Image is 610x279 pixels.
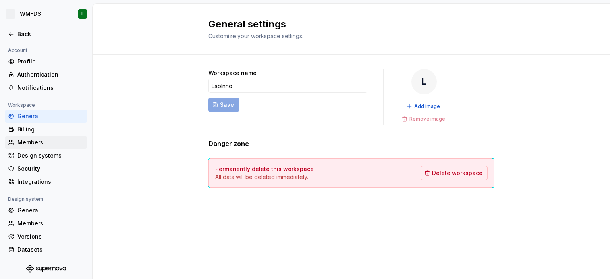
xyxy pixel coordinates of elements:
div: Authentication [17,71,84,79]
button: Add image [404,101,444,112]
div: L [411,69,437,94]
a: General [5,110,87,123]
a: Security [5,162,87,175]
a: General [5,204,87,217]
div: Versions [17,233,84,241]
a: Billing [5,123,87,136]
label: Workspace name [208,69,257,77]
button: LIWM-DSL [2,5,91,23]
h3: Danger zone [208,139,249,148]
div: Integrations [17,178,84,186]
div: Members [17,219,84,227]
div: Back [17,30,84,38]
a: Versions [5,230,87,243]
div: L [6,9,15,19]
svg: Supernova Logo [26,265,66,273]
div: Datasets [17,246,84,254]
a: Profile [5,55,87,68]
a: Authentication [5,68,87,81]
a: Integrations [5,175,87,188]
a: Notifications [5,81,87,94]
div: Security [17,165,84,173]
a: Back [5,28,87,40]
button: Delete workspace [421,166,488,180]
div: Notifications [17,84,84,92]
a: Documentation [5,256,87,269]
div: L [81,11,84,17]
div: Workspace [5,100,38,110]
span: Customize your workspace settings. [208,33,303,39]
a: Members [5,217,87,230]
div: Billing [17,125,84,133]
a: Datasets [5,243,87,256]
div: General [17,112,84,120]
div: Account [5,46,31,55]
p: All data will be deleted immediately. [215,173,314,181]
div: Design systems [17,152,84,160]
h4: Permanently delete this workspace [215,165,314,173]
div: Members [17,139,84,146]
div: IWM-DS [18,10,41,18]
div: General [17,206,84,214]
a: Members [5,136,87,149]
h2: General settings [208,18,485,31]
span: Add image [414,103,440,110]
span: Delete workspace [432,169,483,177]
a: Design systems [5,149,87,162]
div: Profile [17,58,84,65]
div: Design system [5,194,46,204]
